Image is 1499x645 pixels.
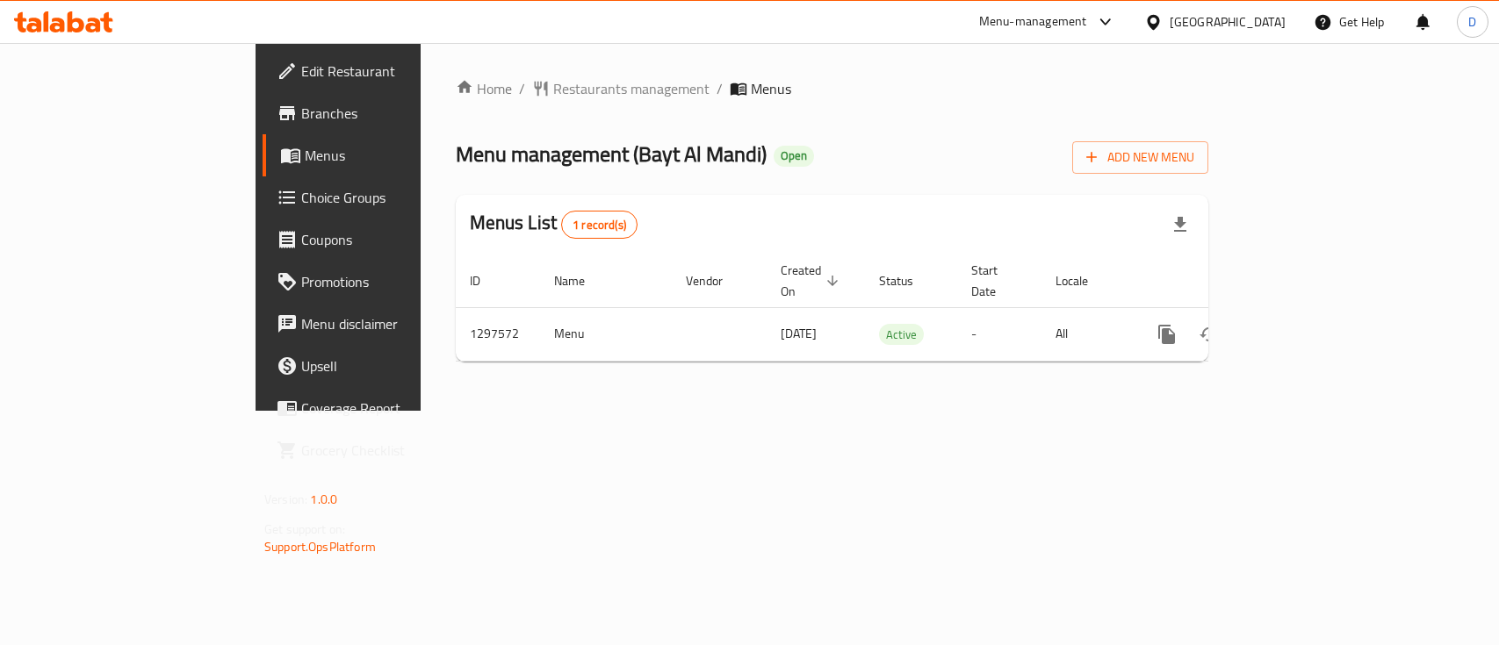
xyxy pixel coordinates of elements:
span: 1.0.0 [310,488,337,511]
a: Menu disclaimer [263,303,506,345]
div: Open [774,146,814,167]
a: Coupons [263,219,506,261]
span: Coverage Report [301,398,492,419]
div: Active [879,324,924,345]
span: 1 record(s) [562,217,637,233]
span: Created On [781,260,844,302]
span: [DATE] [781,322,817,345]
div: [GEOGRAPHIC_DATA] [1170,12,1286,32]
span: Upsell [301,355,492,376]
span: Get support on: [264,518,345,541]
span: Branches [301,103,492,124]
div: Menu-management [979,11,1087,32]
span: D [1468,12,1476,32]
a: Restaurants management [532,78,710,99]
span: Menu disclaimer [301,313,492,334]
span: Vendor [686,270,746,291]
a: Branches [263,92,506,134]
a: Promotions [263,261,506,303]
div: Total records count [561,211,638,239]
th: Actions [1132,254,1329,308]
button: Add New Menu [1072,141,1208,174]
span: Start Date [971,260,1020,302]
span: Choice Groups [301,187,492,208]
a: Coverage Report [263,387,506,429]
span: Coupons [301,229,492,250]
a: Grocery Checklist [263,429,506,471]
a: Support.OpsPlatform [264,535,376,558]
span: Menus [305,145,492,166]
td: - [957,307,1041,361]
span: Active [879,325,924,345]
span: Version: [264,488,307,511]
nav: breadcrumb [456,78,1208,99]
td: Menu [540,307,672,361]
span: Status [879,270,936,291]
span: ID [470,270,503,291]
a: Menus [263,134,506,176]
a: Upsell [263,345,506,387]
span: Menus [751,78,791,99]
span: Grocery Checklist [301,440,492,461]
span: Add New Menu [1086,147,1194,168]
div: Export file [1159,204,1201,246]
span: Locale [1056,270,1111,291]
td: All [1041,307,1132,361]
span: Menu management ( Bayt Al Mandi ) [456,134,767,174]
span: Edit Restaurant [301,61,492,82]
table: enhanced table [456,254,1329,362]
h2: Menus List [470,210,638,239]
li: / [519,78,525,99]
a: Edit Restaurant [263,50,506,92]
span: Open [774,148,814,163]
span: Promotions [301,271,492,292]
li: / [717,78,723,99]
button: more [1146,313,1188,355]
a: Choice Groups [263,176,506,219]
button: Change Status [1188,313,1230,355]
span: Restaurants management [553,78,710,99]
span: Name [554,270,608,291]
